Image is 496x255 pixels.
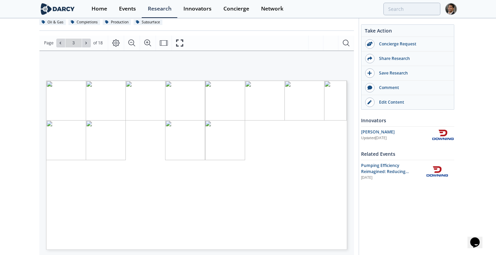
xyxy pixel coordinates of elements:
[261,6,283,12] div: Network
[426,166,449,177] img: Downing
[361,148,454,160] div: Related Events
[103,19,131,25] div: Production
[361,27,454,37] div: Take Action
[183,6,212,12] div: Innovators
[361,163,454,180] a: Pumping Efficiency Reimagined: Reducing Downtime in [PERSON_NAME] Muerta Completions [DATE] Downing
[375,41,451,47] div: Concierge Request
[375,85,451,91] div: Comment
[148,6,172,12] div: Research
[361,129,432,135] div: [PERSON_NAME]
[468,228,489,248] iframe: chat widget
[361,163,421,187] span: Pumping Efficiency Reimagined: Reducing Downtime in [PERSON_NAME] Muerta Completions
[383,3,440,15] input: Advanced Search
[39,3,76,15] img: logo-wide.svg
[39,19,66,25] div: Oil & Gas
[223,6,249,12] div: Concierge
[134,19,163,25] div: Subsurface
[375,56,451,62] div: Share Research
[361,135,432,141] div: Updated [DATE]
[92,6,107,12] div: Home
[432,129,454,141] img: Downing
[119,6,136,12] div: Events
[361,95,454,109] a: Edit Content
[445,3,457,15] img: Profile
[375,99,451,105] div: Edit Content
[361,175,421,180] div: [DATE]
[68,19,100,25] div: Completions
[361,129,454,141] a: [PERSON_NAME] Updated[DATE] Downing
[375,70,451,76] div: Save Research
[361,114,454,126] div: Innovators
